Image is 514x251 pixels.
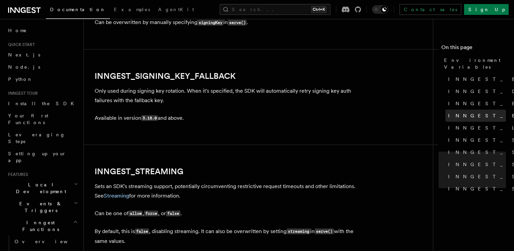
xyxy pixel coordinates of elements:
[95,166,183,176] a: INNGEST_STREAMING
[154,2,198,18] a: AgentKit
[8,101,78,106] span: Install the SDK
[104,192,129,199] a: Streaming
[5,179,79,198] button: Local Development
[445,97,506,110] a: INNGEST_ENV
[445,134,506,146] a: INNGEST_SERVE_HOST
[5,73,79,85] a: Python
[95,71,236,81] a: INNGEST_SIGNING_KEY_FALLBACK
[15,239,84,244] span: Overview
[464,4,509,15] a: Sign Up
[5,110,79,129] a: Your first Functions
[228,20,247,25] code: serve()
[445,183,506,195] a: INNGEST_STREAMING
[5,129,79,147] a: Leveraging Steps
[5,147,79,166] a: Setting up your app
[128,210,143,216] code: allow
[8,132,65,144] span: Leveraging Steps
[445,158,506,170] a: INNGEST_SIGNING_KEY
[46,2,110,19] a: Documentation
[5,200,74,214] span: Events & Triggers
[372,5,388,14] button: Toggle dark mode
[399,4,461,15] a: Contact sales
[8,52,40,58] span: Next.js
[95,208,365,218] p: Can be one of , , or .
[220,4,331,15] button: Search...Ctrl+K
[8,64,40,70] span: Node.js
[441,54,506,73] a: Environment Variables
[5,24,79,37] a: Home
[166,210,180,216] code: false
[445,73,506,85] a: INNGEST_BASE_URL
[144,210,158,216] code: force
[8,151,66,163] span: Setting up your app
[441,43,506,54] h4: On this page
[5,172,28,177] span: Features
[445,85,506,97] a: INNGEST_DEV
[114,7,150,12] span: Examples
[5,49,79,61] a: Next.js
[95,18,365,27] p: Can be overwritten by manually specifying in .
[5,198,79,216] button: Events & Triggers
[110,2,154,18] a: Examples
[311,6,326,13] kbd: Ctrl+K
[8,113,48,125] span: Your first Functions
[287,228,310,234] code: streaming
[5,97,79,110] a: Install the SDK
[158,7,194,12] span: AgentKit
[5,219,73,233] span: Inngest Functions
[50,7,106,12] span: Documentation
[445,110,506,122] a: INNGEST_EVENT_KEY
[445,146,506,158] a: INNGEST_SERVE_PATH
[197,20,223,25] code: signingKey
[5,91,38,96] span: Inngest tour
[12,235,79,248] a: Overview
[95,181,365,200] p: Sets an SDK's streaming support, potentially circumventing restrictive request timeouts and other...
[5,216,79,235] button: Inngest Functions
[5,42,35,47] span: Quick start
[95,113,365,123] p: Available in version and above.
[5,61,79,73] a: Node.js
[5,181,74,195] span: Local Development
[445,122,506,134] a: INNGEST_LOG_LEVEL
[135,228,149,234] code: false
[315,228,334,234] code: serve()
[95,226,365,246] p: By default, this is , disabling streaming. It can also be overwritten by setting in with the same...
[141,115,158,121] code: 3.18.0
[95,86,365,105] p: Only used during signing key rotation. When it's specified, the SDK will automatically retry sign...
[8,27,27,34] span: Home
[445,170,506,183] a: INNGEST_SIGNING_KEY_FALLBACK
[8,76,33,82] span: Python
[444,57,506,70] span: Environment Variables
